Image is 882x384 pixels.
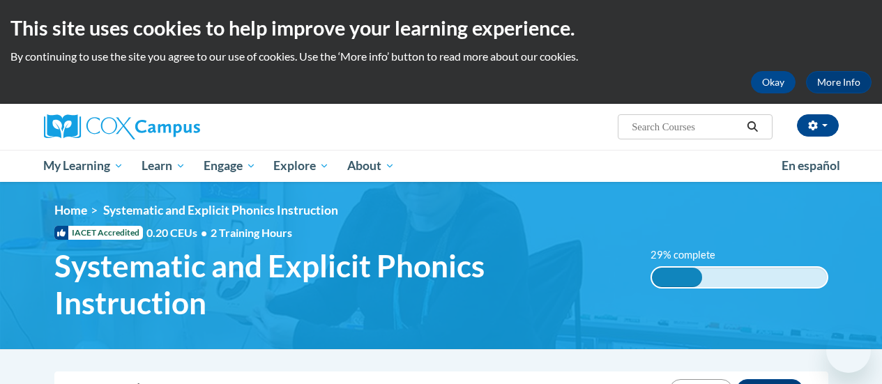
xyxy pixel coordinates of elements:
[132,150,195,182] a: Learn
[751,71,796,93] button: Okay
[33,150,849,182] div: Main menu
[195,150,265,182] a: Engage
[652,268,703,287] div: 29% complete
[742,118,763,135] button: Search
[338,150,404,182] a: About
[142,158,185,174] span: Learn
[54,247,630,321] span: Systematic and Explicit Phonics Instruction
[10,14,872,42] h2: This site uses cookies to help improve your learning experience.
[10,49,872,64] p: By continuing to use the site you agree to our use of cookies. Use the ‘More info’ button to read...
[103,203,338,217] span: Systematic and Explicit Phonics Instruction
[264,150,338,182] a: Explore
[273,158,329,174] span: Explore
[146,225,211,240] span: 0.20 CEUs
[44,114,200,139] img: Cox Campus
[826,328,871,373] iframe: Button to launch messaging window
[773,151,849,181] a: En español
[211,226,292,239] span: 2 Training Hours
[651,247,731,263] label: 29% complete
[54,203,87,217] a: Home
[35,150,133,182] a: My Learning
[204,158,256,174] span: Engage
[797,114,839,137] button: Account Settings
[44,114,295,139] a: Cox Campus
[43,158,123,174] span: My Learning
[201,226,207,239] span: •
[54,226,143,240] span: IACET Accredited
[347,158,395,174] span: About
[630,118,742,135] input: Search Courses
[806,71,872,93] a: More Info
[782,158,840,173] span: En español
